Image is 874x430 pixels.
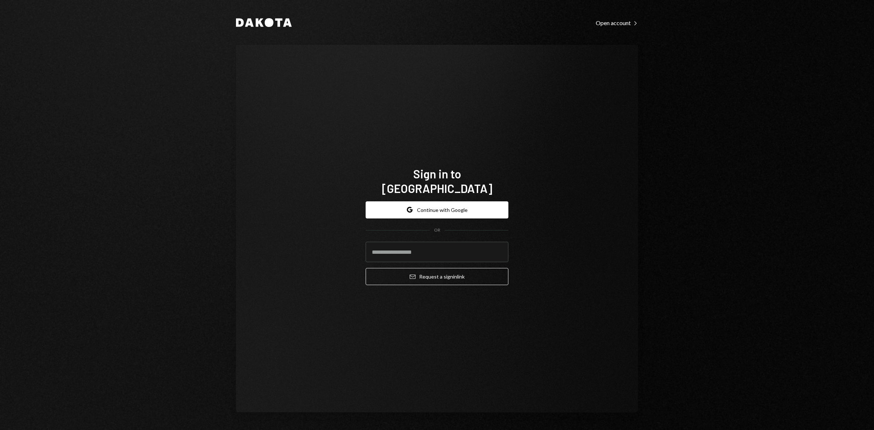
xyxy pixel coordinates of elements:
div: OR [434,227,440,233]
a: Open account [596,19,638,27]
button: Request a signinlink [366,268,508,285]
h1: Sign in to [GEOGRAPHIC_DATA] [366,166,508,196]
button: Continue with Google [366,201,508,218]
